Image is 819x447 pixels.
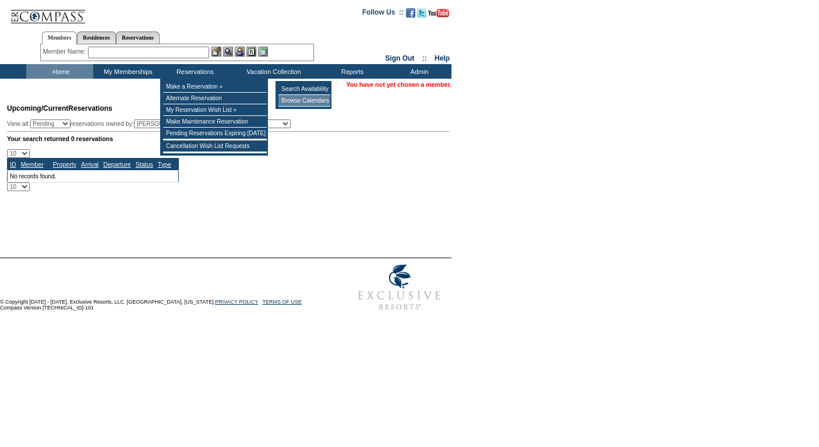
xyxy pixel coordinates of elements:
[406,12,415,19] a: Become our fan on Facebook
[347,81,451,88] span: You have not yet chosen a member.
[43,47,88,57] div: Member Name:
[406,8,415,17] img: Become our fan on Facebook
[428,12,449,19] a: Subscribe to our YouTube Channel
[417,12,426,19] a: Follow us on Twitter
[163,140,267,152] td: Cancellation Wish List Requests
[81,161,98,168] a: Arrival
[428,9,449,17] img: Subscribe to our YouTube Channel
[422,54,427,62] span: ::
[163,93,267,104] td: Alternate Reservation
[7,104,112,112] span: Reservations
[163,116,267,128] td: Make Maintenance Reservation
[258,47,268,57] img: b_calculator.gif
[317,64,384,79] td: Reports
[263,299,302,305] a: TERMS OF USE
[435,54,450,62] a: Help
[246,47,256,57] img: Reservations
[223,47,233,57] img: View
[42,31,77,44] a: Members
[160,64,227,79] td: Reservations
[26,64,93,79] td: Home
[278,95,330,107] td: Browse Calendars
[53,161,76,168] a: Property
[93,64,160,79] td: My Memberships
[211,47,221,57] img: b_edit.gif
[417,8,426,17] img: Follow us on Twitter
[163,104,267,116] td: My Reservation Wish List »
[8,170,179,182] td: No records found.
[215,299,258,305] a: PRIVACY POLICY
[116,31,160,44] a: Reservations
[384,64,451,79] td: Admin
[158,161,171,168] a: Type
[163,81,267,93] td: Make a Reservation »
[103,161,130,168] a: Departure
[7,135,450,142] div: Your search returned 0 reservations
[347,258,451,316] img: Exclusive Resorts
[7,104,68,112] span: Upcoming/Current
[77,31,116,44] a: Residences
[227,64,317,79] td: Vacation Collection
[136,161,153,168] a: Status
[362,7,404,21] td: Follow Us ::
[235,47,245,57] img: Impersonate
[278,83,330,95] td: Search Availability
[385,54,414,62] a: Sign Out
[163,128,267,139] td: Pending Reservations Expiring [DATE]
[21,161,44,168] a: Member
[10,161,16,168] a: ID
[7,119,296,128] div: View all: reservations owned by:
